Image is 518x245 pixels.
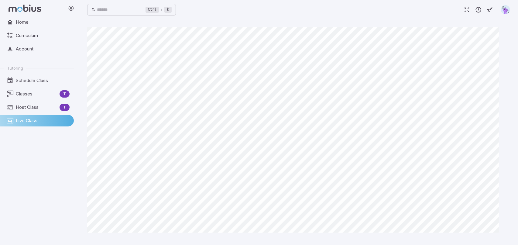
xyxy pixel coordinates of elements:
[16,32,70,39] span: Curriculum
[146,6,172,13] div: +
[16,19,70,26] span: Home
[16,46,70,52] span: Account
[7,65,23,71] span: Tutoring
[473,4,484,16] button: Report an Issue
[461,4,473,16] button: Fullscreen Game
[60,104,70,110] span: T
[16,91,57,97] span: Classes
[16,77,70,84] span: Schedule Class
[60,91,70,97] span: T
[16,104,57,111] span: Host Class
[16,117,70,124] span: Live Class
[146,7,159,13] kbd: Ctrl
[484,4,496,16] button: Start Drawing on Questions
[501,5,510,14] img: pentagon.svg
[164,7,171,13] kbd: k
